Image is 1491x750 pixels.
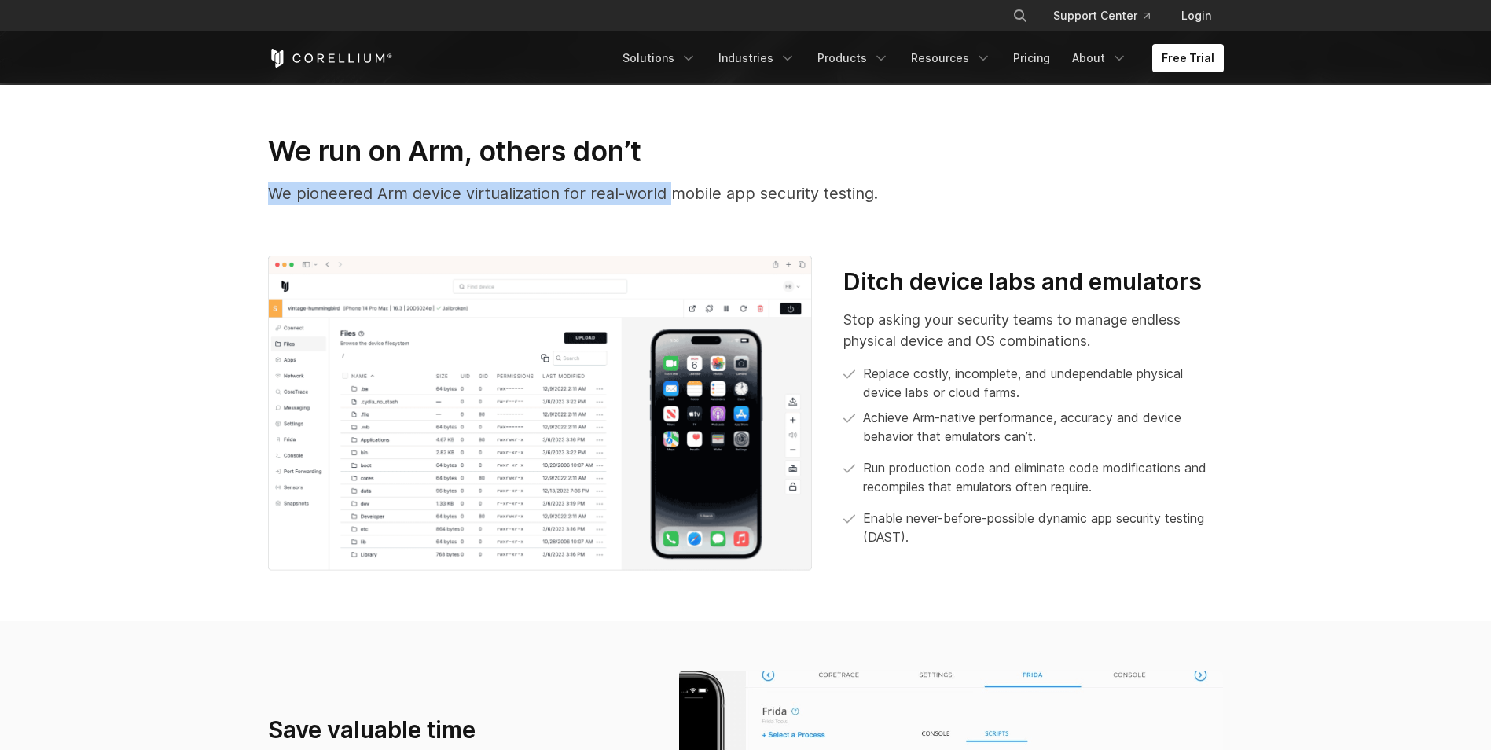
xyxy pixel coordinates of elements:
a: Pricing [1004,44,1059,72]
h3: Ditch device labs and emulators [843,267,1223,297]
a: About [1063,44,1137,72]
a: Corellium Home [268,49,393,68]
h3: Save valuable time [268,715,648,745]
p: Achieve Arm-native performance, accuracy and device behavior that emulators can’t. [863,408,1223,446]
a: Industries [709,44,805,72]
div: Navigation Menu [993,2,1224,30]
p: We pioneered Arm device virtualization for real-world mobile app security testing. [268,182,1224,205]
p: Stop asking your security teams to manage endless physical device and OS combinations. [843,309,1223,351]
button: Search [1006,2,1034,30]
p: Enable never-before-possible dynamic app security testing (DAST). [863,509,1223,546]
p: Run production code and eliminate code modifications and recompiles that emulators often require. [863,458,1223,496]
a: Products [808,44,898,72]
img: Dynamic app security testing (DSAT); iOS pentest [268,256,813,572]
a: Resources [902,44,1001,72]
a: Free Trial [1152,44,1224,72]
a: Solutions [613,44,706,72]
a: Login [1169,2,1224,30]
a: Support Center [1041,2,1162,30]
p: Replace costly, incomplete, and undependable physical device labs or cloud farms. [863,364,1223,402]
div: Navigation Menu [613,44,1224,72]
h3: We run on Arm, others don’t [268,134,1224,168]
